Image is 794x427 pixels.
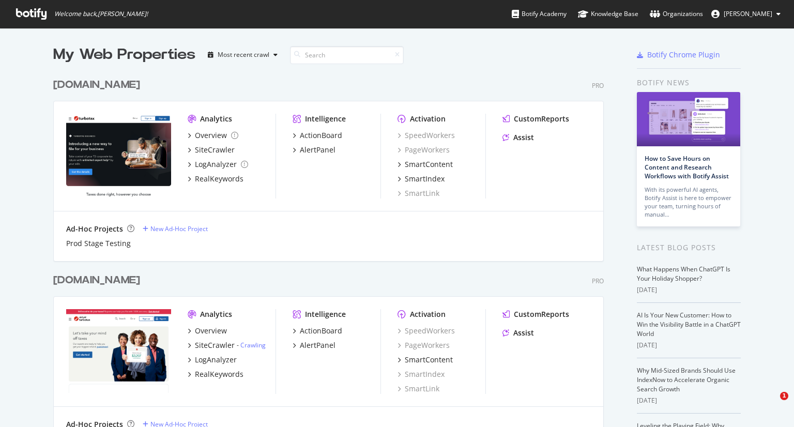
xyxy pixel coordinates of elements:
[195,145,235,155] div: SiteCrawler
[143,224,208,233] a: New Ad-Hoc Project
[398,145,450,155] a: PageWorkers
[300,145,335,155] div: AlertPanel
[637,50,720,60] a: Botify Chrome Plugin
[645,186,732,219] div: With its powerful AI agents, Botify Assist is here to empower your team, turning hours of manual…
[514,309,569,319] div: CustomReports
[637,341,741,350] div: [DATE]
[188,355,237,365] a: LogAnalyzer
[305,114,346,124] div: Intelligence
[410,309,446,319] div: Activation
[398,188,439,199] a: SmartLink
[513,328,534,338] div: Assist
[66,114,171,197] img: turbotax.intuit.ca
[195,340,235,350] div: SiteCrawler
[637,396,741,405] div: [DATE]
[410,114,446,124] div: Activation
[188,159,248,170] a: LogAnalyzer
[188,340,266,350] a: SiteCrawler- Crawling
[293,326,342,336] a: ActionBoard
[513,132,534,143] div: Assist
[200,114,232,124] div: Analytics
[188,145,235,155] a: SiteCrawler
[53,78,144,93] a: [DOMAIN_NAME]
[195,130,227,141] div: Overview
[398,174,445,184] a: SmartIndex
[637,92,740,146] img: How to Save Hours on Content and Research Workflows with Botify Assist
[188,130,238,141] a: Overview
[293,340,335,350] a: AlertPanel
[195,369,243,379] div: RealKeywords
[237,341,266,349] div: -
[637,242,741,253] div: Latest Blog Posts
[592,81,604,90] div: Pro
[502,309,569,319] a: CustomReports
[218,52,269,58] div: Most recent crawl
[300,326,342,336] div: ActionBoard
[759,392,784,417] iframe: Intercom live chat
[200,309,232,319] div: Analytics
[53,78,140,93] div: [DOMAIN_NAME]
[398,340,450,350] a: PageWorkers
[637,285,741,295] div: [DATE]
[514,114,569,124] div: CustomReports
[195,355,237,365] div: LogAnalyzer
[150,224,208,233] div: New Ad-Hoc Project
[650,9,703,19] div: Organizations
[240,341,266,349] a: Crawling
[645,154,729,180] a: How to Save Hours on Content and Research Workflows with Botify Assist
[290,46,404,64] input: Search
[53,273,144,288] a: [DOMAIN_NAME]
[405,159,453,170] div: SmartContent
[502,328,534,338] a: Assist
[53,44,195,65] div: My Web Properties
[398,159,453,170] a: SmartContent
[578,9,638,19] div: Knowledge Base
[592,277,604,285] div: Pro
[293,145,335,155] a: AlertPanel
[195,174,243,184] div: RealKeywords
[66,238,131,249] a: Prod Stage Testing
[195,159,237,170] div: LogAnalyzer
[703,6,789,22] button: [PERSON_NAME]
[188,369,243,379] a: RealKeywords
[398,384,439,394] a: SmartLink
[300,130,342,141] div: ActionBoard
[405,355,453,365] div: SmartContent
[398,369,445,379] a: SmartIndex
[724,9,772,18] span: Luigi Ferguson
[398,326,455,336] a: SpeedWorkers
[637,366,736,393] a: Why Mid-Sized Brands Should Use IndexNow to Accelerate Organic Search Growth
[188,326,227,336] a: Overview
[780,392,788,400] span: 1
[398,355,453,365] a: SmartContent
[512,9,567,19] div: Botify Academy
[188,174,243,184] a: RealKeywords
[204,47,282,63] button: Most recent crawl
[54,10,148,18] span: Welcome back, [PERSON_NAME] !
[398,130,455,141] a: SpeedWorkers
[637,311,741,338] a: AI Is Your New Customer: How to Win the Visibility Battle in a ChatGPT World
[195,326,227,336] div: Overview
[637,77,741,88] div: Botify news
[502,114,569,124] a: CustomReports
[300,340,335,350] div: AlertPanel
[53,273,140,288] div: [DOMAIN_NAME]
[305,309,346,319] div: Intelligence
[637,265,730,283] a: What Happens When ChatGPT Is Your Holiday Shopper?
[405,174,445,184] div: SmartIndex
[293,130,342,141] a: ActionBoard
[66,224,123,234] div: Ad-Hoc Projects
[66,309,171,393] img: turbotax.intuit.com
[502,132,534,143] a: Assist
[647,50,720,60] div: Botify Chrome Plugin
